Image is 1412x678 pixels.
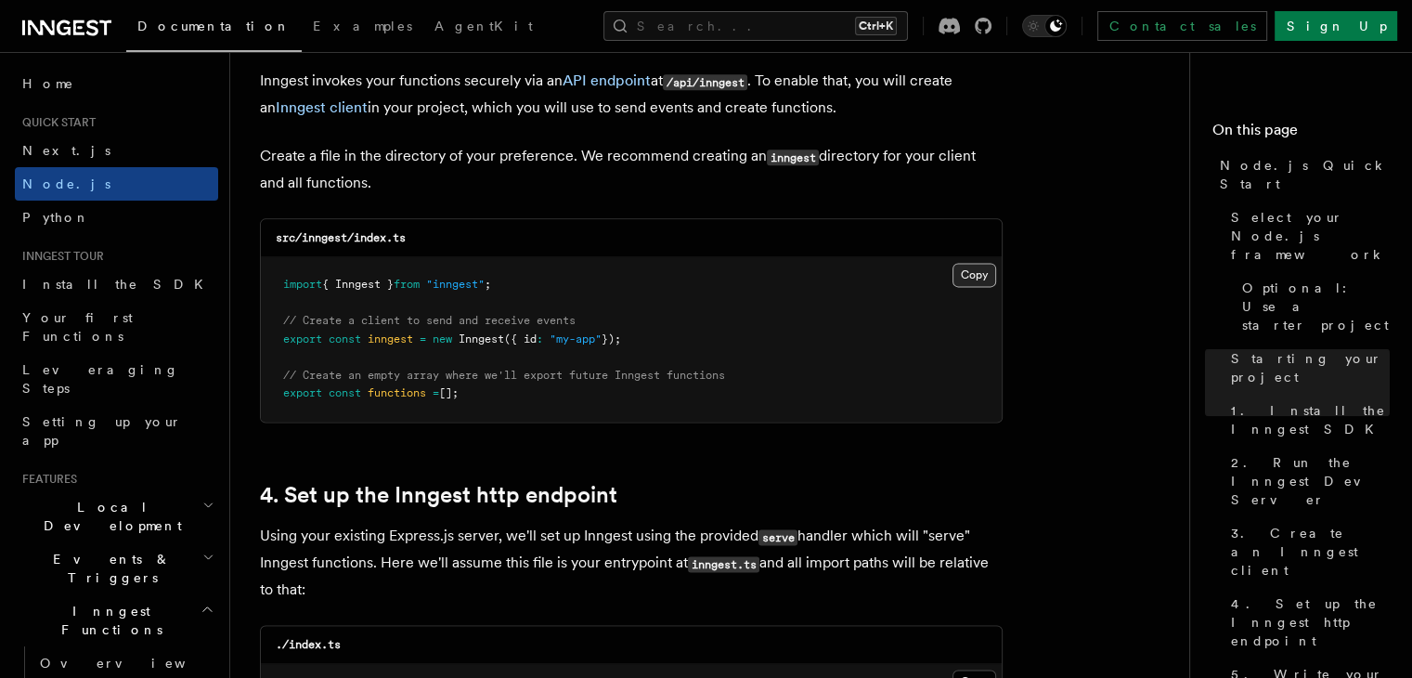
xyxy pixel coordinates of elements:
a: Optional: Use a starter project [1235,271,1390,342]
a: 4. Set up the Inngest http endpoint [1224,587,1390,658]
span: Python [22,210,90,225]
a: Leveraging Steps [15,353,218,405]
span: "inngest" [426,278,485,291]
span: from [394,278,420,291]
span: ({ id [504,332,537,346]
a: Home [15,67,218,100]
span: export [283,386,322,399]
span: Optional: Use a starter project [1242,279,1390,334]
span: Select your Node.js framework [1231,208,1390,264]
span: const [329,386,361,399]
span: : [537,332,543,346]
button: Copy [952,263,996,287]
span: Events & Triggers [15,550,202,587]
span: Starting your project [1231,349,1390,386]
code: src/inngest/index.ts [276,231,406,244]
span: { Inngest } [322,278,394,291]
a: Setting up your app [15,405,218,457]
code: serve [758,529,797,545]
button: Search...Ctrl+K [603,11,908,41]
span: Your first Functions [22,310,133,344]
span: []; [439,386,459,399]
a: AgentKit [423,6,544,50]
span: Examples [313,19,412,33]
span: Overview [40,656,231,671]
span: const [329,332,361,346]
button: Toggle dark mode [1022,15,1067,37]
button: Local Development [15,490,218,542]
a: 3. Create an Inngest client [1224,516,1390,587]
span: 3. Create an Inngest client [1231,524,1390,580]
a: Python [15,201,218,234]
p: Create a file in the directory of your preference. We recommend creating an directory for your cl... [260,143,1003,196]
a: Examples [302,6,423,50]
span: Inngest tour [15,249,104,264]
span: Node.js [22,176,110,191]
a: Sign Up [1275,11,1397,41]
span: inngest [368,332,413,346]
span: 2. Run the Inngest Dev Server [1231,453,1390,509]
a: Node.js [15,167,218,201]
span: Local Development [15,498,202,535]
a: API endpoint [563,72,651,89]
a: Contact sales [1097,11,1267,41]
span: 4. Set up the Inngest http endpoint [1231,594,1390,650]
a: Inngest client [276,98,368,116]
code: /api/inngest [663,74,747,90]
span: Install the SDK [22,277,214,292]
a: Your first Functions [15,301,218,353]
span: Inngest [459,332,504,346]
span: ; [485,278,491,291]
a: Install the SDK [15,267,218,301]
span: Features [15,472,77,487]
a: Documentation [126,6,302,52]
kbd: Ctrl+K [855,17,897,35]
code: ./index.ts [276,638,341,651]
span: Home [22,74,74,93]
p: Inngest invokes your functions securely via an at . To enable that, you will create an in your pr... [260,68,1003,121]
span: Next.js [22,143,110,158]
a: 1. Install the Inngest SDK [1224,394,1390,446]
span: // Create a client to send and receive events [283,314,576,327]
h4: On this page [1212,119,1390,149]
a: 4. Set up the Inngest http endpoint [260,482,617,508]
span: 1. Install the Inngest SDK [1231,401,1390,438]
span: import [283,278,322,291]
span: Inngest Functions [15,602,201,639]
span: Quick start [15,115,96,130]
span: "my-app" [550,332,602,346]
code: inngest.ts [688,556,759,572]
a: Select your Node.js framework [1224,201,1390,271]
code: inngest [767,150,819,165]
a: 2. Run the Inngest Dev Server [1224,446,1390,516]
a: Starting your project [1224,342,1390,394]
p: Using your existing Express.js server, we'll set up Inngest using the provided handler which will... [260,523,1003,603]
span: Documentation [137,19,291,33]
span: Node.js Quick Start [1220,156,1390,193]
a: Next.js [15,134,218,167]
span: export [283,332,322,346]
button: Events & Triggers [15,542,218,594]
button: Inngest Functions [15,594,218,646]
span: functions [368,386,426,399]
span: Leveraging Steps [22,362,179,396]
span: = [433,386,439,399]
a: Node.js Quick Start [1212,149,1390,201]
span: // Create an empty array where we'll export future Inngest functions [283,369,725,382]
span: Setting up your app [22,414,182,448]
span: new [433,332,452,346]
span: = [420,332,426,346]
span: AgentKit [434,19,533,33]
span: }); [602,332,621,346]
